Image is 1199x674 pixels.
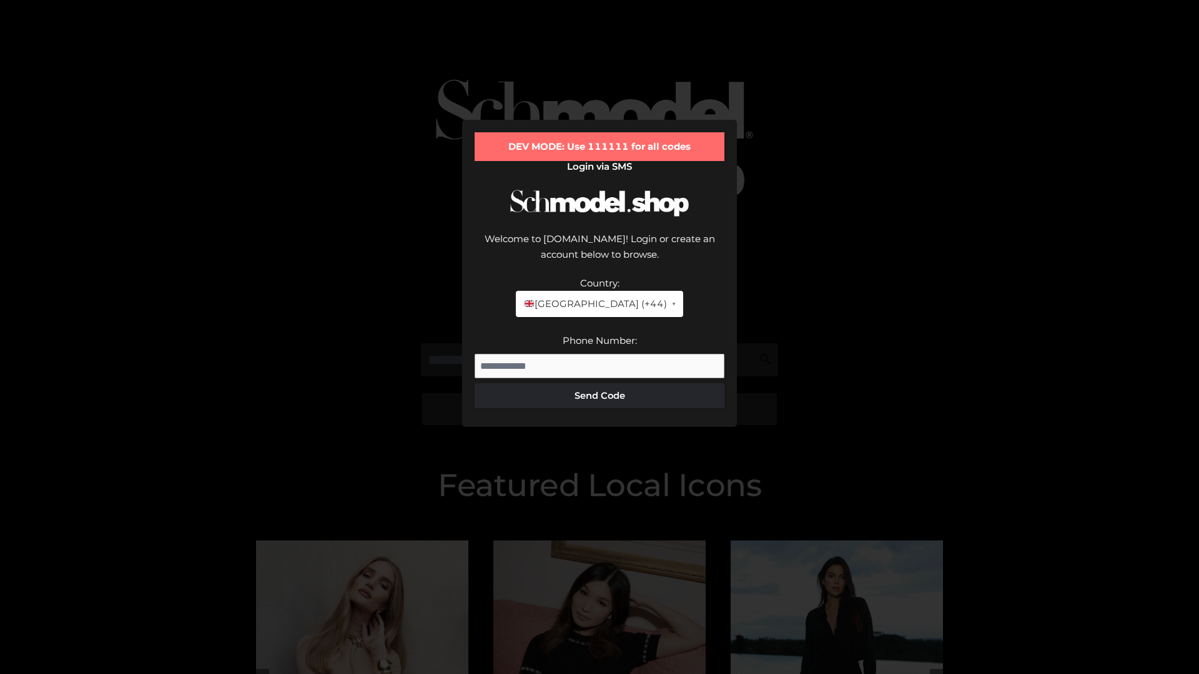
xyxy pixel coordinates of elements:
div: DEV MODE: Use 111111 for all codes [475,132,724,161]
img: 🇬🇧 [525,299,534,308]
img: Schmodel Logo [506,178,693,228]
label: Phone Number: [563,335,637,346]
div: Welcome to [DOMAIN_NAME]! Login or create an account below to browse. [475,231,724,275]
span: [GEOGRAPHIC_DATA] (+44) [523,296,666,312]
button: Send Code [475,383,724,408]
label: Country: [580,277,619,289]
h2: Login via SMS [475,161,724,172]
